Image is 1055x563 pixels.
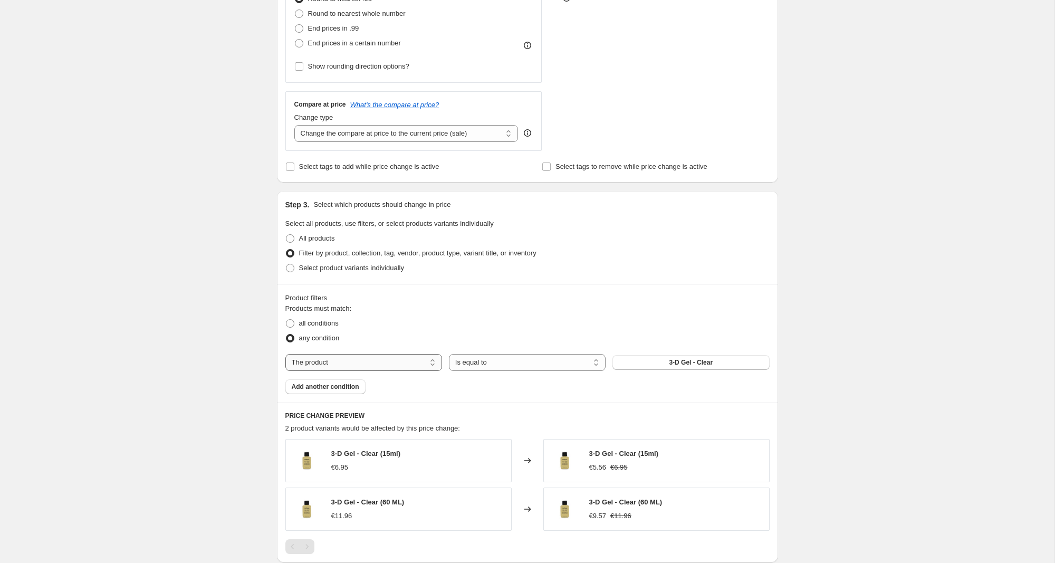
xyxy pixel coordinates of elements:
[299,249,536,257] span: Filter by product, collection, tag, vendor, product type, variant title, or inventory
[331,462,349,473] div: €6.95
[285,293,770,303] div: Product filters
[294,113,333,121] span: Change type
[308,39,401,47] span: End prices in a certain number
[549,493,581,525] img: 142c-c-3d-gel_80x.jpg
[291,445,323,476] img: 142c-c-3d-gel_80x.jpg
[291,493,323,525] img: 142c-c-3d-gel_80x.jpg
[299,319,339,327] span: all conditions
[331,498,405,506] span: 3-D Gel - Clear (60 ML)
[285,424,460,432] span: 2 product variants would be affected by this price change:
[589,498,663,506] span: 3-D Gel - Clear (60 ML)
[292,383,359,391] span: Add another condition
[612,355,769,370] button: 3-D Gel - Clear
[350,101,439,109] button: What's the compare at price?
[308,24,359,32] span: End prices in .99
[331,511,352,521] div: €11.96
[610,462,628,473] strike: €6.95
[285,379,366,394] button: Add another condition
[299,334,340,342] span: any condition
[589,511,607,521] div: €9.57
[285,412,770,420] h6: PRICE CHANGE PREVIEW
[285,199,310,210] h2: Step 3.
[610,511,631,521] strike: €11.96
[308,9,406,17] span: Round to nearest whole number
[285,304,352,312] span: Products must match:
[299,234,335,242] span: All products
[331,450,401,457] span: 3-D Gel - Clear (15ml)
[669,358,713,367] span: 3-D Gel - Clear
[299,264,404,272] span: Select product variants individually
[285,220,494,227] span: Select all products, use filters, or select products variants individually
[308,62,409,70] span: Show rounding direction options?
[294,100,346,109] h3: Compare at price
[522,128,533,138] div: help
[313,199,450,210] p: Select which products should change in price
[299,163,439,170] span: Select tags to add while price change is active
[555,163,707,170] span: Select tags to remove while price change is active
[549,445,581,476] img: 142c-c-3d-gel_80x.jpg
[589,462,607,473] div: €5.56
[589,450,659,457] span: 3-D Gel - Clear (15ml)
[285,539,314,554] nav: Pagination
